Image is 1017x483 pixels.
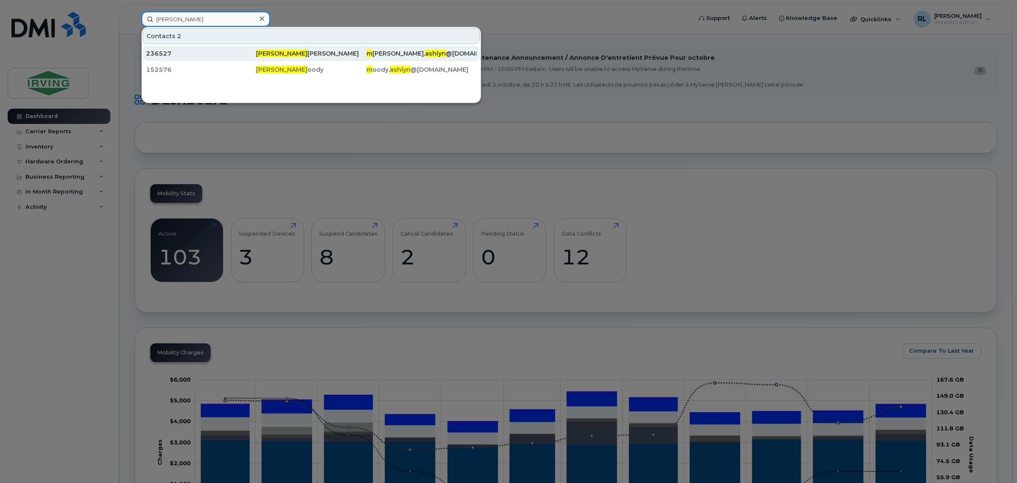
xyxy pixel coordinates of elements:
[143,46,480,61] a: 236527[PERSON_NAME][PERSON_NAME]m[PERSON_NAME].ashlyn@[DOMAIN_NAME]
[366,49,476,58] div: [PERSON_NAME]. @[DOMAIN_NAME]
[390,66,411,73] span: ashlyn
[177,32,181,40] span: 2
[256,49,366,58] div: [PERSON_NAME]
[425,50,446,57] span: ashlyn
[143,28,480,44] div: Contacts
[146,49,256,58] div: 236527
[256,66,307,73] span: [PERSON_NAME]
[366,50,372,57] span: m
[366,66,372,73] span: m
[256,50,307,57] span: [PERSON_NAME]
[143,62,480,77] a: 152576[PERSON_NAME]oodymoody.ashlyn@[DOMAIN_NAME]
[146,65,256,74] div: 152576
[366,65,476,74] div: oody. @[DOMAIN_NAME]
[256,65,366,74] div: oody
